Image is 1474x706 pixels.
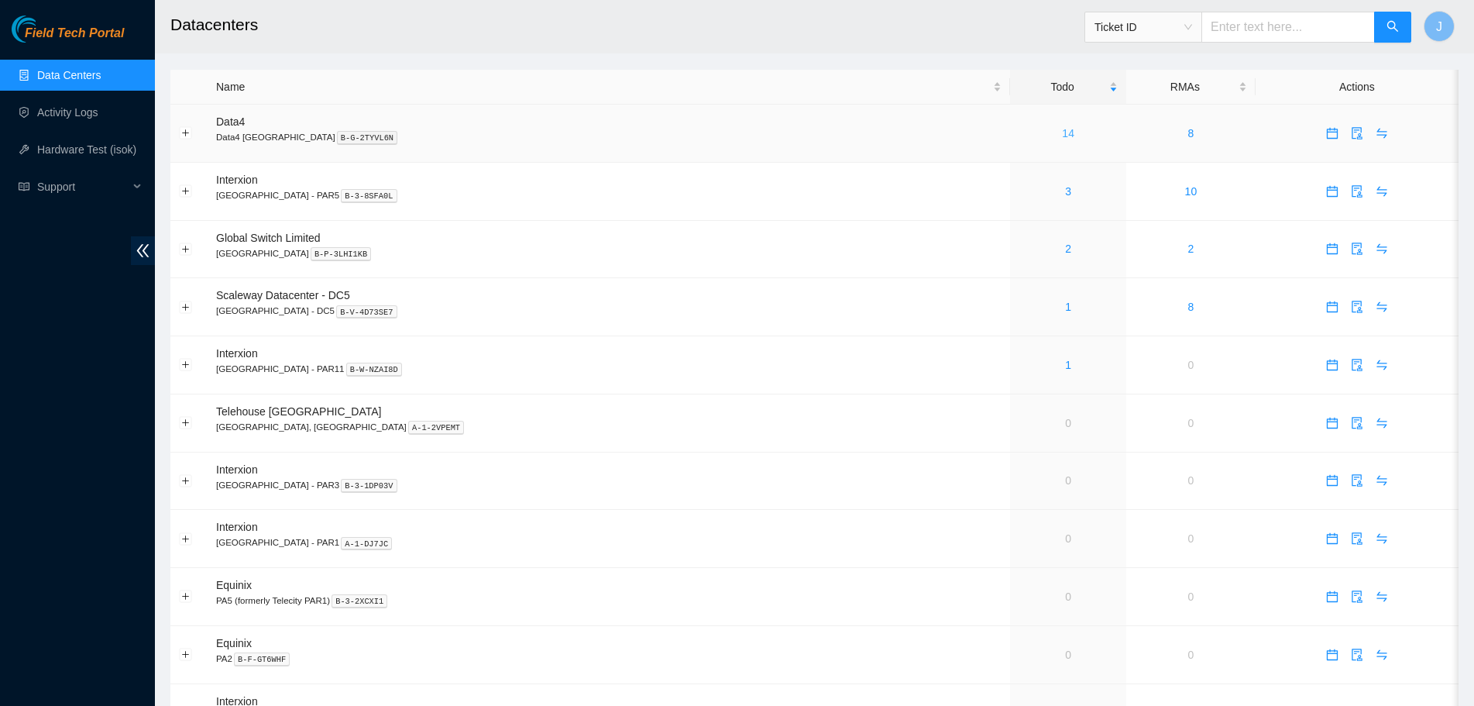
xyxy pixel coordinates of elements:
[1320,591,1345,603] a: calendar
[1369,359,1394,371] a: swap
[1345,649,1369,661] a: audit
[1369,532,1394,545] a: swap
[216,405,381,418] span: Telehouse [GEOGRAPHIC_DATA]
[1345,359,1369,371] span: audit
[234,653,290,666] kbd: B-F-GT6WHF
[1345,353,1369,377] button: audit
[180,591,192,603] button: Expand row
[12,15,78,43] img: Akamai Technologies
[346,363,402,377] kbd: B-W-NZAI8D
[1369,526,1394,551] button: swap
[1320,127,1345,139] a: calendar
[1065,243,1071,255] a: 2
[216,478,1002,492] p: [GEOGRAPHIC_DATA] - PAR3
[216,521,258,533] span: Interxion
[1187,359,1194,371] a: 0
[216,420,1002,434] p: [GEOGRAPHIC_DATA], [GEOGRAPHIC_DATA]
[1065,532,1071,545] a: 0
[180,359,192,371] button: Expand row
[1345,468,1369,493] button: audit
[1320,417,1345,429] a: calendar
[180,243,192,255] button: Expand row
[216,536,1002,549] p: [GEOGRAPHIC_DATA] - PAR1
[1370,185,1393,198] span: swap
[180,185,192,198] button: Expand row
[1369,301,1394,313] a: swap
[180,417,192,429] button: Expand row
[1320,411,1345,436] button: calendar
[1345,185,1369,198] span: audit
[1345,532,1369,545] span: audit
[216,174,258,186] span: Interxion
[37,171,129,202] span: Support
[1187,243,1194,255] a: 2
[1345,417,1369,429] a: audit
[1345,584,1369,609] button: audit
[1345,474,1369,487] span: audit
[1065,185,1071,198] a: 3
[216,246,1002,260] p: [GEOGRAPHIC_DATA]
[1369,411,1394,436] button: swap
[180,127,192,139] button: Expand row
[1320,121,1345,146] button: calendar
[1345,243,1369,255] a: audit
[1370,127,1393,139] span: swap
[216,594,1002,608] p: PA5 (formerly Telecity PAR1)
[1320,301,1345,313] a: calendar
[180,649,192,661] button: Expand row
[1062,127,1074,139] a: 14
[1320,359,1345,371] a: calendar
[341,479,397,493] kbd: B-3-1DP03V
[336,305,397,319] kbd: B-V-4D73SE7
[1187,532,1194,545] a: 0
[1370,649,1393,661] span: swap
[311,247,372,261] kbd: B-P-3LHI1KB
[1201,12,1375,43] input: Enter text here...
[1065,474,1071,487] a: 0
[1065,301,1071,313] a: 1
[1320,526,1345,551] button: calendar
[1370,474,1393,487] span: swap
[216,637,252,649] span: Equinix
[1369,584,1394,609] button: swap
[1345,236,1369,261] button: audit
[1065,359,1071,371] a: 1
[1320,468,1345,493] button: calendar
[216,652,1002,666] p: PA2
[1320,243,1345,255] a: calendar
[341,189,397,203] kbd: B-3-8SFA0L
[1187,127,1194,139] a: 8
[1374,12,1411,43] button: search
[1320,532,1345,545] a: calendar
[1320,185,1345,198] a: calendar
[19,181,29,192] span: read
[216,115,245,128] span: Data4
[216,232,321,244] span: Global Switch Limited
[1370,243,1393,255] span: swap
[216,579,252,591] span: Equinix
[216,463,258,476] span: Interxion
[1345,301,1369,313] a: audit
[1370,417,1393,429] span: swap
[1386,20,1399,35] span: search
[1369,185,1394,198] a: swap
[131,236,155,265] span: double-left
[1369,121,1394,146] button: swap
[1185,185,1197,198] a: 10
[37,143,136,156] a: Hardware Test (isok)
[1321,301,1344,313] span: calendar
[1320,642,1345,667] button: calendar
[1345,127,1369,139] span: audit
[1424,11,1455,42] button: J
[1187,417,1194,429] a: 0
[1065,591,1071,603] a: 0
[1370,359,1393,371] span: swap
[1320,179,1345,204] button: calendar
[1321,532,1344,545] span: calendar
[1187,649,1194,661] a: 0
[1187,474,1194,487] a: 0
[1320,236,1345,261] button: calendar
[1321,243,1344,255] span: calendar
[1321,591,1344,603] span: calendar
